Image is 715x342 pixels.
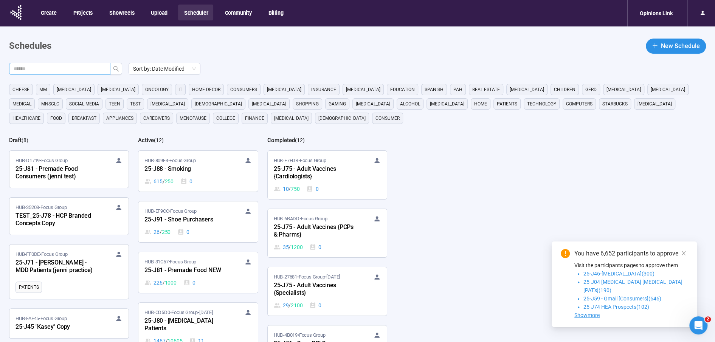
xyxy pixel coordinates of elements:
[195,100,242,108] span: [DEMOGRAPHIC_DATA]
[138,151,257,192] a: HUB-809F4•Focus Group25-J88 - Smoking615 / 2500
[288,301,291,310] span: /
[356,100,390,108] span: [MEDICAL_DATA]
[288,185,291,193] span: /
[180,115,206,122] span: menopause
[274,331,326,339] span: HUB-4B019 • Focus Group
[144,279,176,287] div: 226
[163,177,165,186] span: /
[12,86,29,93] span: cheese
[103,5,140,20] button: Showreels
[252,100,286,108] span: [MEDICAL_DATA]
[160,228,162,236] span: /
[16,157,68,164] span: HUB-D1719 • Focus Group
[133,63,196,74] span: Sort by: Date Modified
[165,177,174,186] span: 250
[453,86,462,93] span: PAH
[295,137,305,143] span: ( 12 )
[375,115,400,122] span: consumer
[309,243,321,251] div: 0
[138,252,257,293] a: HUB-31C57•Focus Group25-J81 - Premade Food NEW226 / 10000
[130,100,141,108] span: Test
[274,223,357,240] div: 25-J75 - Adult Vaccines {PCPs & Pharms}
[267,86,301,93] span: [MEDICAL_DATA]
[16,164,99,182] div: 25-J81 - Premade Food Consumers (jenni test)
[216,115,235,122] span: college
[288,243,291,251] span: /
[262,5,289,20] button: Billing
[12,100,31,108] span: medical
[39,86,47,93] span: MM
[144,228,171,236] div: 26
[602,100,628,108] span: starbucks
[16,315,67,322] span: HUB-FAF45 • Focus Group
[274,157,326,164] span: HUB-F7FDB • Focus Group
[9,245,129,299] a: HUB-FF0DE•Focus Group25-J71 - [PERSON_NAME] - MDD Patients (jenni practice)Patients
[144,164,228,174] div: 25-J88 - Smoking
[144,309,212,316] span: HUB-CD5D0 • Focus Group •
[681,251,686,256] span: close
[9,309,129,338] a: HUB-FAF45•Focus Group25-J45 "Kasey" Copy
[144,177,174,186] div: 615
[296,100,319,108] span: shopping
[652,43,658,49] span: plus
[144,207,197,215] span: HUB-EF9CC • Focus Group
[106,115,133,122] span: appliances
[50,115,62,122] span: Food
[16,322,99,332] div: 25-J45 "Kasey" Copy
[309,301,321,310] div: 0
[9,39,51,53] h1: Schedules
[9,137,22,144] h2: Draft
[183,279,195,287] div: 0
[268,209,387,257] a: HUB-6BADD•Focus Group25-J75 - Adult Vaccines {PCPs & Pharms}35 / 12000
[318,115,366,122] span: [DEMOGRAPHIC_DATA]
[574,249,688,258] div: You have 6,652 participants to approve
[67,5,98,20] button: Projects
[274,301,303,310] div: 29
[574,261,688,269] p: Visit the participants pages to approve them
[430,100,464,108] span: [MEDICAL_DATA]
[637,100,672,108] span: [MEDICAL_DATA]
[274,164,357,182] div: 25-J75 - Adult Vaccines {Cardiologists}
[9,151,129,188] a: HUB-D1719•Focus Group25-J81 - Premade Food Consumers (jenni test)
[16,204,67,211] span: HUB-35208 • Focus Group
[574,312,600,318] span: Showmore
[705,316,711,322] span: 2
[144,266,228,275] div: 25-J81 - Premade Food NEW
[143,115,170,122] span: caregivers
[472,86,500,93] span: real estate
[583,271,655,277] span: 25-J46-[MEDICAL_DATA](300)
[178,5,213,20] button: Scheduler
[12,115,40,122] span: healthcare
[346,86,380,93] span: [MEDICAL_DATA]
[144,316,228,334] div: 25-J80 - [MEDICAL_DATA] Patients
[138,201,257,242] a: HUB-EF9CC•Focus Group25-J91 - Shoe Purchasers26 / 2500
[199,310,213,315] time: [DATE]
[400,100,420,108] span: alcohol
[57,86,91,93] span: [MEDICAL_DATA]
[274,185,300,193] div: 10
[583,279,682,293] span: 25-J04 [MEDICAL_DATA] [MEDICAL_DATA] [PAT's](190)
[661,41,700,51] span: New Schedule
[178,86,182,93] span: it
[144,258,196,266] span: HUB-31C57 • Focus Group
[9,198,129,235] a: HUB-35208•Focus GroupTEST_25-J78 - HCP Branded Concepts Copy
[510,86,544,93] span: [MEDICAL_DATA]
[646,39,706,54] button: plusNew Schedule
[635,6,677,20] div: Opinions Link
[72,115,96,122] span: breakfast
[291,301,302,310] span: 2100
[561,249,570,258] span: exclamation-circle
[144,215,228,225] div: 25-J91 - Shoe Purchasers
[69,100,99,108] span: social media
[138,137,154,144] h2: Active
[230,86,257,93] span: consumers
[566,100,592,108] span: computers
[150,100,185,108] span: [MEDICAL_DATA]
[291,243,302,251] span: 1200
[268,267,387,316] a: HUB-27681•Focus Group•[DATE]25-J75 - Adult Vaccines {Specialists}29 / 21000
[165,279,177,287] span: 1000
[425,86,444,93] span: Spanish
[291,185,299,193] span: 750
[110,63,122,75] button: search
[145,86,169,93] span: oncology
